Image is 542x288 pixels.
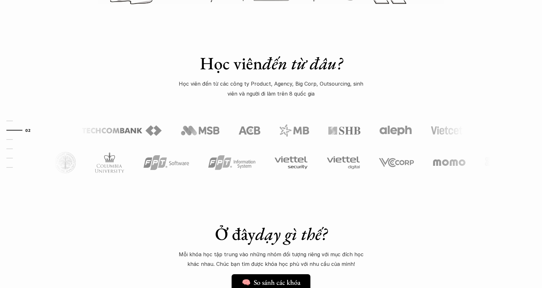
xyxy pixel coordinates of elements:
h1: Ở đây [159,224,383,244]
strong: 05 [16,156,21,160]
em: dạy gì thế? [255,223,327,245]
em: đến từ đâu? [262,52,342,74]
strong: 01 [16,118,21,123]
h5: 🧠 So sánh các khóa [242,278,300,287]
strong: 06 [16,165,21,169]
strong: 03 [16,137,21,141]
strong: 02 [25,128,30,132]
a: 02 [6,126,37,134]
p: Mỗi khóa học tập trung vào những nhóm đối tượng riêng với mục đích học khác nhau. Chúc bạn tìm đư... [175,250,367,269]
h1: Học viên [159,53,383,74]
strong: 04 [16,146,21,151]
p: Học viên đến từ các công ty Product, Agency, Big Corp, Outsourcing, sinh viên và người đi làm trê... [175,79,367,98]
